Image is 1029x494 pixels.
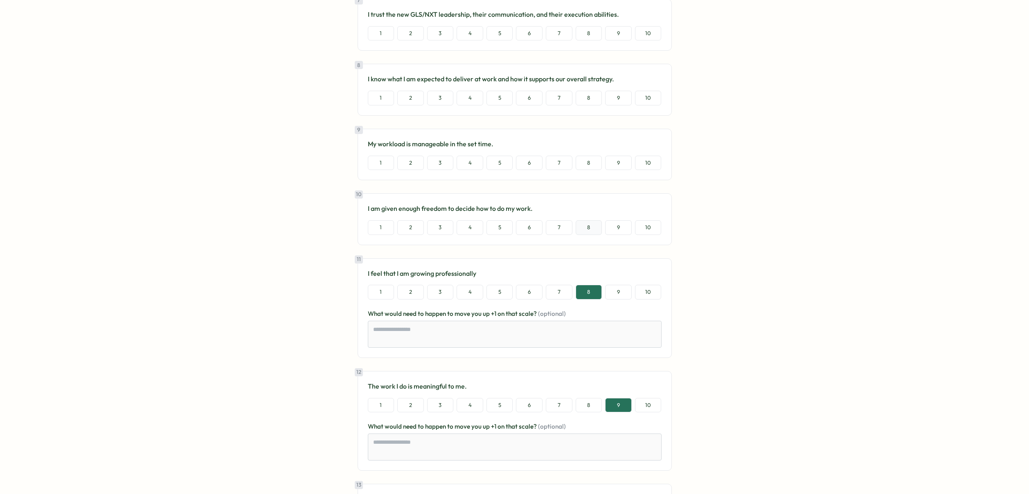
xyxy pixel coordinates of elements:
[605,91,632,105] button: 9
[576,285,602,300] button: 8
[491,310,498,317] span: +1
[385,422,403,430] span: would
[368,220,394,235] button: 1
[355,61,363,69] div: 8
[471,422,483,430] span: you
[516,156,543,170] button: 6
[425,310,447,317] span: happen
[397,91,424,105] button: 2
[516,26,543,41] button: 6
[397,26,424,41] button: 2
[516,398,543,413] button: 6
[418,310,425,317] span: to
[427,398,454,413] button: 3
[635,220,662,235] button: 10
[397,220,424,235] button: 2
[486,220,513,235] button: 5
[576,156,602,170] button: 8
[486,398,513,413] button: 5
[519,310,538,317] span: scale?
[605,220,632,235] button: 9
[397,285,424,300] button: 2
[418,422,425,430] span: to
[605,398,632,413] button: 9
[471,310,483,317] span: you
[427,220,454,235] button: 3
[368,9,662,20] p: I trust the new GLS/NXT leadership, their communication, and their execution abilities.
[635,156,662,170] button: 10
[368,203,662,214] p: I am given enough freedom to decide how to do my work.
[519,422,538,430] span: scale?
[635,91,662,105] button: 10
[457,398,483,413] button: 4
[368,310,385,317] span: What
[486,285,513,300] button: 5
[506,422,519,430] span: that
[355,190,363,199] div: 10
[538,422,566,430] span: (optional)
[498,310,506,317] span: on
[576,398,602,413] button: 8
[368,91,394,105] button: 1
[455,422,471,430] span: move
[546,156,572,170] button: 7
[486,91,513,105] button: 5
[355,255,363,264] div: 11
[355,368,363,376] div: 12
[546,91,572,105] button: 7
[546,220,572,235] button: 7
[425,422,447,430] span: happen
[576,220,602,235] button: 8
[546,285,572,300] button: 7
[491,422,498,430] span: +1
[368,285,394,300] button: 1
[397,398,424,413] button: 2
[427,91,454,105] button: 3
[368,139,662,149] p: My workload is manageable in the set time.
[635,398,662,413] button: 10
[427,285,454,300] button: 3
[368,398,394,413] button: 1
[457,26,483,41] button: 4
[483,310,491,317] span: up
[355,481,363,489] div: 13
[516,91,543,105] button: 6
[427,156,454,170] button: 3
[605,156,632,170] button: 9
[635,285,662,300] button: 10
[486,156,513,170] button: 5
[457,156,483,170] button: 4
[457,220,483,235] button: 4
[403,310,418,317] span: need
[605,26,632,41] button: 9
[457,91,483,105] button: 4
[455,310,471,317] span: move
[403,422,418,430] span: need
[385,310,403,317] span: would
[516,220,543,235] button: 6
[368,268,662,279] p: I feel that I am growing professionally
[355,126,363,134] div: 9
[506,310,519,317] span: that
[397,156,424,170] button: 2
[368,422,385,430] span: What
[546,26,572,41] button: 7
[576,91,602,105] button: 8
[368,26,394,41] button: 1
[635,26,662,41] button: 10
[447,310,455,317] span: to
[546,398,572,413] button: 7
[516,285,543,300] button: 6
[457,285,483,300] button: 4
[483,422,491,430] span: up
[368,381,662,391] p: The work I do is meaningful to me.
[368,74,662,84] p: I know what I am expected to deliver at work and how it supports our overall strategy.
[605,285,632,300] button: 9
[538,310,566,317] span: (optional)
[368,156,394,170] button: 1
[576,26,602,41] button: 8
[486,26,513,41] button: 5
[427,26,454,41] button: 3
[447,422,455,430] span: to
[498,422,506,430] span: on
